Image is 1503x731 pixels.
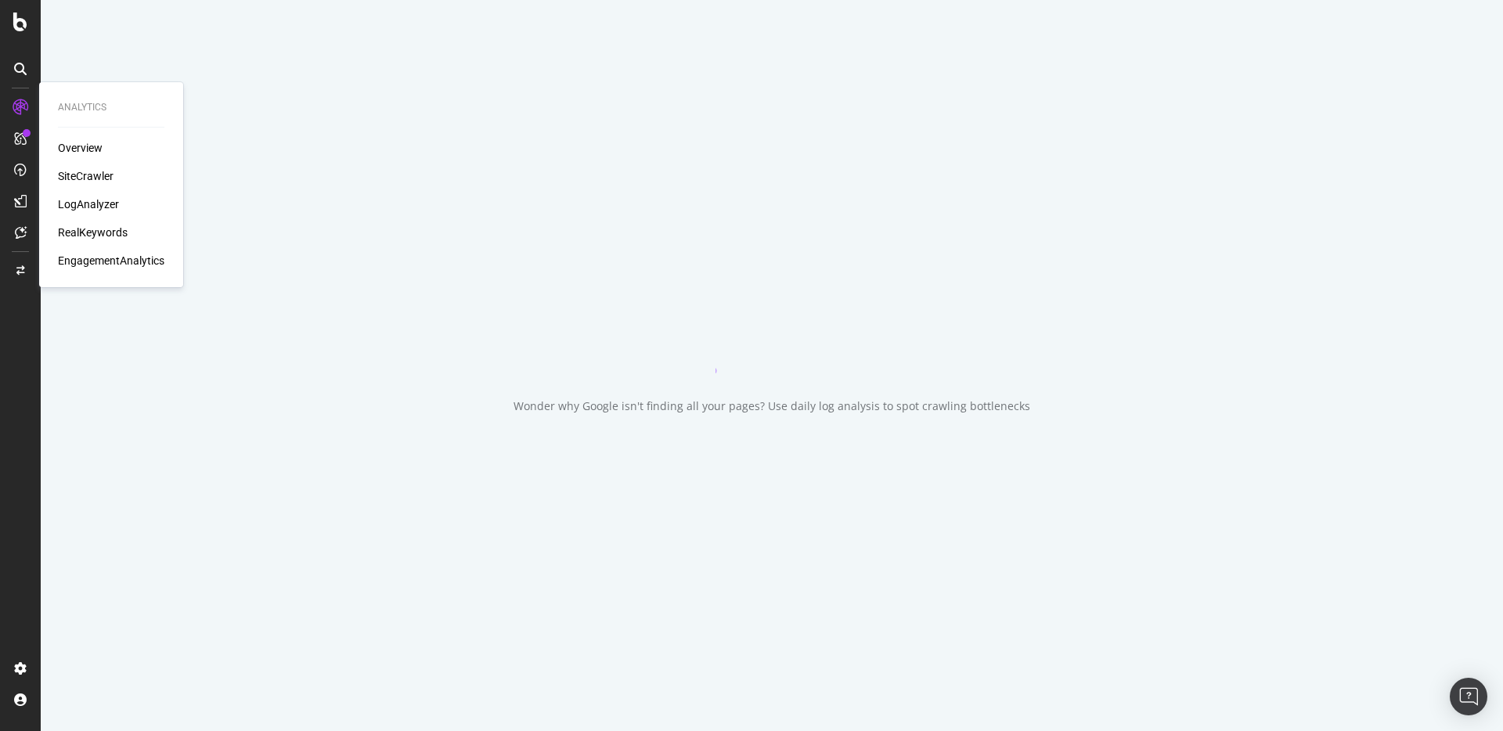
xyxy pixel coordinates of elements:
a: EngagementAnalytics [58,253,164,268]
div: Analytics [58,101,164,114]
div: animation [715,317,828,373]
a: Overview [58,140,103,156]
a: SiteCrawler [58,168,114,184]
a: RealKeywords [58,225,128,240]
a: LogAnalyzer [58,196,119,212]
div: Open Intercom Messenger [1450,678,1487,715]
div: Wonder why Google isn't finding all your pages? Use daily log analysis to spot crawling bottlenecks [514,398,1030,414]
